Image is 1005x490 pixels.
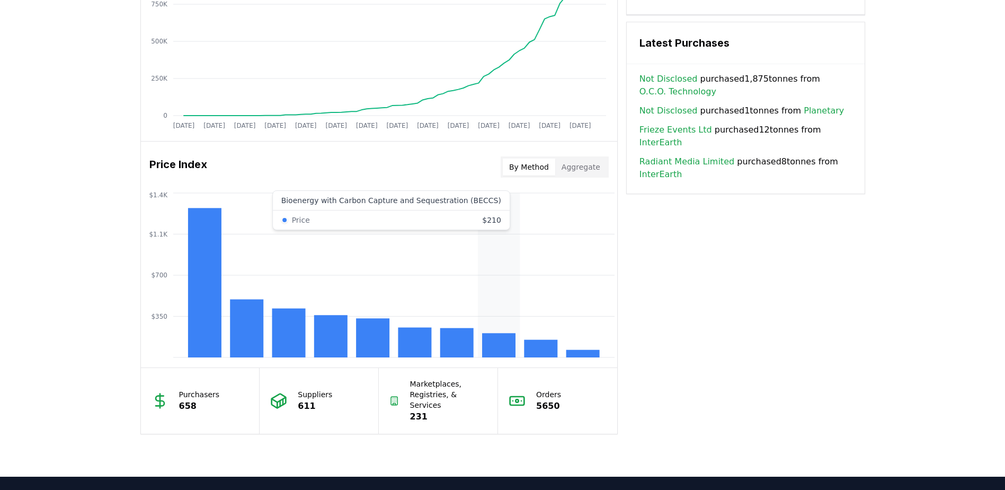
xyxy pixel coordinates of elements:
span: purchased 1,875 tonnes from [639,73,852,98]
p: Suppliers [298,389,332,400]
tspan: [DATE] [264,122,286,129]
tspan: $1.1K [149,231,168,238]
a: Frieze Events Ltd [639,124,712,136]
span: purchased 1 tonnes from [639,104,844,117]
tspan: [DATE] [234,122,255,129]
p: 611 [298,400,332,413]
a: Not Disclosed [639,104,698,117]
tspan: [DATE] [173,122,194,129]
button: Aggregate [555,159,607,176]
p: Marketplaces, Registries, & Services [410,379,487,410]
tspan: [DATE] [478,122,500,129]
p: 231 [410,410,487,423]
tspan: $1.4K [149,191,168,199]
tspan: [DATE] [508,122,530,129]
a: O.C.O. Technology [639,85,716,98]
a: Planetary [804,104,844,117]
tspan: $700 [151,272,167,279]
p: 5650 [536,400,561,413]
a: Not Disclosed [639,73,698,85]
tspan: [DATE] [539,122,561,129]
h3: Price Index [149,156,207,178]
tspan: [DATE] [325,122,347,129]
span: purchased 8 tonnes from [639,155,852,181]
tspan: 750K [151,1,168,8]
a: InterEarth [639,168,682,181]
tspan: 250K [151,75,168,82]
h3: Latest Purchases [639,35,852,51]
p: Purchasers [179,389,220,400]
p: Orders [536,389,561,400]
tspan: $350 [151,313,167,320]
tspan: [DATE] [356,122,378,129]
p: 658 [179,400,220,413]
tspan: 500K [151,38,168,45]
a: Radiant Media Limited [639,155,734,168]
tspan: [DATE] [295,122,316,129]
tspan: [DATE] [386,122,408,129]
tspan: [DATE] [569,122,591,129]
tspan: [DATE] [417,122,439,129]
a: InterEarth [639,136,682,149]
tspan: 0 [163,112,167,119]
span: purchased 12 tonnes from [639,124,852,149]
tspan: [DATE] [447,122,469,129]
button: By Method [503,159,555,176]
tspan: [DATE] [203,122,225,129]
